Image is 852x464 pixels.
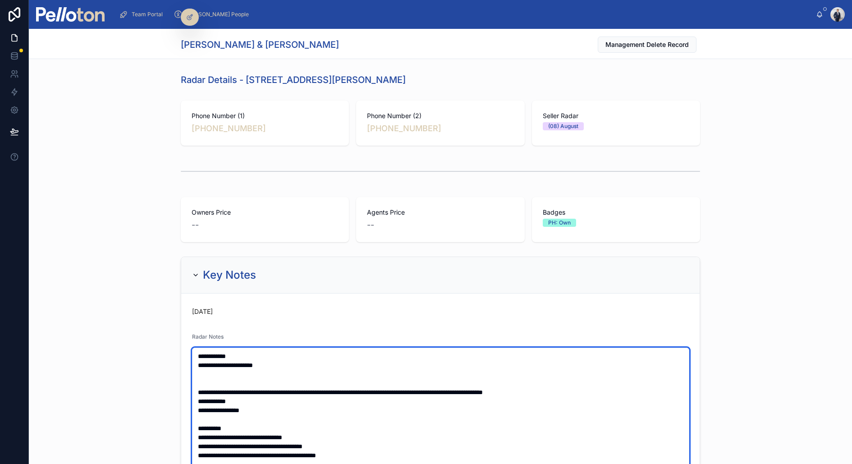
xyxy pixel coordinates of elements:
span: Phone Number (1) [192,111,338,120]
span: Agents Price [367,208,513,217]
a: [PHONE_NUMBER] [367,122,441,135]
a: Team Portal [116,6,169,23]
span: Management Delete Record [605,40,689,49]
span: [PERSON_NAME] People [186,11,249,18]
p: [DATE] [192,307,213,316]
span: -- [367,219,374,231]
div: scrollable content [112,5,816,24]
span: Radar Notes [192,333,224,340]
span: Badges [543,208,689,217]
img: App logo [36,7,105,22]
h1: Radar Details - [STREET_ADDRESS][PERSON_NAME] [181,74,406,86]
span: Phone Number (2) [367,111,513,120]
a: [PERSON_NAME] People [171,6,255,23]
span: -- [192,219,199,231]
div: (08) August [548,122,578,130]
span: Seller Radar [543,111,689,120]
button: Management Delete Record [598,37,696,53]
span: Owners Price [192,208,338,217]
span: Team Portal [132,11,163,18]
a: [PHONE_NUMBER] [192,122,266,135]
h1: [PERSON_NAME] & [PERSON_NAME] [181,38,339,51]
h2: Key Notes [203,268,256,282]
div: PH: Own [548,219,571,227]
